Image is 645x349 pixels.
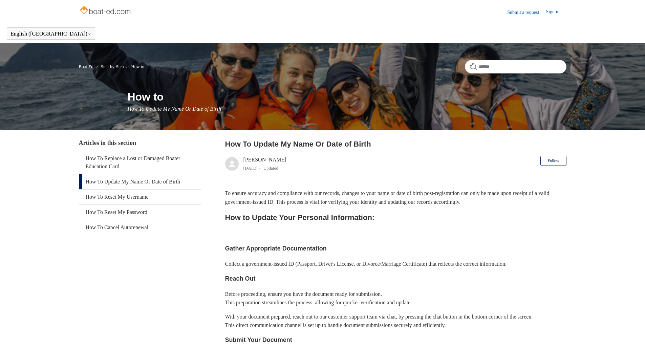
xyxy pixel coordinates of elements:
h3: Gather Appropriate Documentation [225,244,566,254]
li: Boat-Ed [79,64,95,69]
h2: How To Update My Name Or Date of Birth [225,138,566,150]
a: How To Reset My Password [79,205,201,220]
a: Submit a request [507,9,546,16]
p: Before proceeding, ensure you have the document ready for submission. This preparation streamline... [225,290,566,307]
a: How To Reset My Username [79,190,201,204]
a: How To Replace a Lost or Damaged Boater Education Card [79,151,201,174]
div: Chat Support [601,326,640,344]
div: [PERSON_NAME] [243,156,286,172]
p: With your document prepared, reach out to our customer support team via chat, by pressing the cha... [225,312,566,330]
a: How To Update My Name Or Date of Birth [79,174,201,189]
time: 04/08/2025, 12:33 [243,166,258,171]
h3: Submit Your Document [225,335,566,345]
button: English ([GEOGRAPHIC_DATA]) [10,31,91,37]
li: Updated [263,166,278,171]
li: How to [125,64,144,69]
span: Articles in this section [79,139,136,146]
a: Step-by-Step [101,64,124,69]
h2: How to Update Your Personal Information: [225,212,566,223]
a: Sign in [546,8,566,16]
p: To ensure accuracy and compliance with our records, changes to your name or date of birth post-re... [225,189,566,206]
p: Collect a government-issued ID (Passport, Driver's License, or Divorce/Marriage Certificate) that... [225,260,566,268]
a: How to [131,64,144,69]
button: Follow Article [540,156,566,166]
img: Boat-Ed Help Center home page [79,4,133,18]
a: How To Cancel Autorenewal [79,220,201,235]
li: Step-by-Step [94,64,125,69]
h3: Reach Out [225,274,566,284]
a: Boat-Ed [79,64,93,69]
input: Search [465,60,566,73]
h1: How to [128,89,566,105]
span: How To Update My Name Or Date of Birth [128,106,221,112]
